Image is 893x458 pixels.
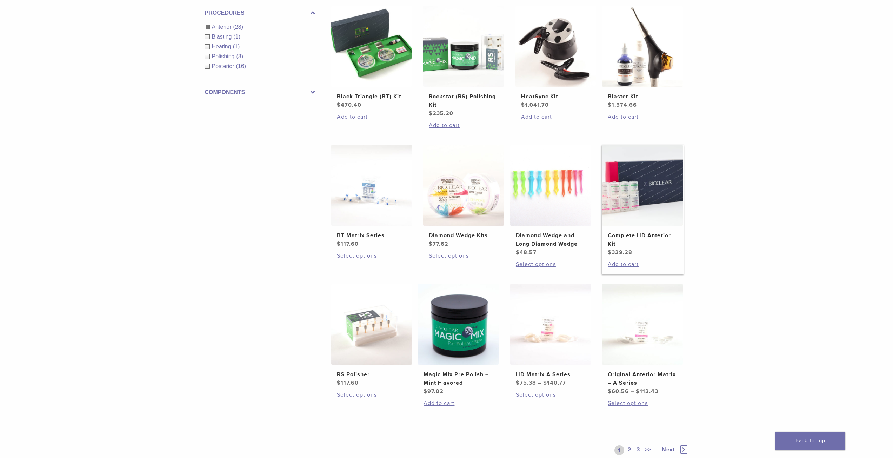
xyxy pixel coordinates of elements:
[602,145,684,257] a: Complete HD Anterior KitComplete HD Anterior Kit $329.28
[602,284,683,365] img: Original Anterior Matrix - A Series
[516,391,585,399] a: Select options for “HD Matrix A Series”
[635,445,641,455] a: 3
[515,6,596,87] img: HeatSync Kit
[337,101,341,108] span: $
[205,9,315,17] label: Procedures
[608,388,629,395] bdi: 60.56
[626,445,633,455] a: 2
[424,388,444,395] bdi: 97.02
[608,113,677,121] a: Add to cart: “Blaster Kit”
[212,63,236,69] span: Posterior
[521,101,525,108] span: $
[631,388,634,395] span: –
[212,44,233,49] span: Heating
[608,92,677,101] h2: Blaster Kit
[608,101,637,108] bdi: 1,574.66
[521,92,591,101] h2: HeatSync Kit
[337,379,359,386] bdi: 117.60
[337,240,359,247] bdi: 117.60
[331,145,413,248] a: BT Matrix SeriesBT Matrix Series $117.60
[644,445,653,455] a: >>
[429,231,498,240] h2: Diamond Wedge Kits
[516,370,585,379] h2: HD Matrix A Series
[429,110,453,117] bdi: 235.20
[424,370,493,387] h2: Magic Mix Pre Polish – Mint Flavored
[608,399,677,407] a: Select options for “Original Anterior Matrix - A Series”
[662,446,675,453] span: Next
[608,231,677,248] h2: Complete HD Anterior Kit
[521,113,591,121] a: Add to cart: “HeatSync Kit”
[543,379,547,386] span: $
[429,121,498,130] a: Add to cart: “Rockstar (RS) Polishing Kit”
[212,53,236,59] span: Polishing
[429,240,433,247] span: $
[516,231,585,248] h2: Diamond Wedge and Long Diamond Wedge
[516,249,537,256] bdi: 48.57
[233,44,240,49] span: (1)
[337,370,406,379] h2: RS Polisher
[429,110,433,117] span: $
[608,101,612,108] span: $
[608,370,677,387] h2: Original Anterior Matrix – A Series
[331,6,412,87] img: Black Triangle (BT) Kit
[236,53,243,59] span: (3)
[602,6,684,109] a: Blaster KitBlaster Kit $1,574.66
[636,388,640,395] span: $
[516,260,585,268] a: Select options for “Diamond Wedge and Long Diamond Wedge”
[337,391,406,399] a: Select options for “RS Polisher”
[608,249,612,256] span: $
[543,379,566,386] bdi: 140.77
[602,284,684,396] a: Original Anterior Matrix - A SeriesOriginal Anterior Matrix – A Series
[205,88,315,97] label: Components
[331,284,413,387] a: RS PolisherRS Polisher $117.60
[331,284,412,365] img: RS Polisher
[510,145,591,226] img: Diamond Wedge and Long Diamond Wedge
[337,113,406,121] a: Add to cart: “Black Triangle (BT) Kit”
[516,379,536,386] bdi: 75.38
[424,388,427,395] span: $
[233,34,240,40] span: (1)
[423,145,505,248] a: Diamond Wedge KitsDiamond Wedge Kits $77.62
[775,432,845,450] a: Back To Top
[423,6,504,87] img: Rockstar (RS) Polishing Kit
[337,240,341,247] span: $
[212,34,234,40] span: Blasting
[337,101,361,108] bdi: 470.40
[608,388,612,395] span: $
[516,379,520,386] span: $
[429,240,448,247] bdi: 77.62
[236,63,246,69] span: (16)
[418,284,499,396] a: Magic Mix Pre Polish - Mint FlavoredMagic Mix Pre Polish – Mint Flavored $97.02
[331,6,413,109] a: Black Triangle (BT) KitBlack Triangle (BT) Kit $470.40
[423,145,504,226] img: Diamond Wedge Kits
[212,24,233,30] span: Anterior
[418,284,499,365] img: Magic Mix Pre Polish - Mint Flavored
[510,284,592,387] a: HD Matrix A SeriesHD Matrix A Series
[429,252,498,260] a: Select options for “Diamond Wedge Kits”
[510,145,592,257] a: Diamond Wedge and Long Diamond WedgeDiamond Wedge and Long Diamond Wedge $48.57
[337,379,341,386] span: $
[337,92,406,101] h2: Black Triangle (BT) Kit
[608,249,632,256] bdi: 329.28
[602,6,683,87] img: Blaster Kit
[337,231,406,240] h2: BT Matrix Series
[423,6,505,118] a: Rockstar (RS) Polishing KitRockstar (RS) Polishing Kit $235.20
[516,249,520,256] span: $
[510,284,591,365] img: HD Matrix A Series
[337,252,406,260] a: Select options for “BT Matrix Series”
[608,260,677,268] a: Add to cart: “Complete HD Anterior Kit”
[602,145,683,226] img: Complete HD Anterior Kit
[515,6,597,109] a: HeatSync KitHeatSync Kit $1,041.70
[233,24,243,30] span: (28)
[521,101,549,108] bdi: 1,041.70
[429,92,498,109] h2: Rockstar (RS) Polishing Kit
[331,145,412,226] img: BT Matrix Series
[636,388,658,395] bdi: 112.43
[538,379,541,386] span: –
[614,445,624,455] a: 1
[424,399,493,407] a: Add to cart: “Magic Mix Pre Polish - Mint Flavored”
